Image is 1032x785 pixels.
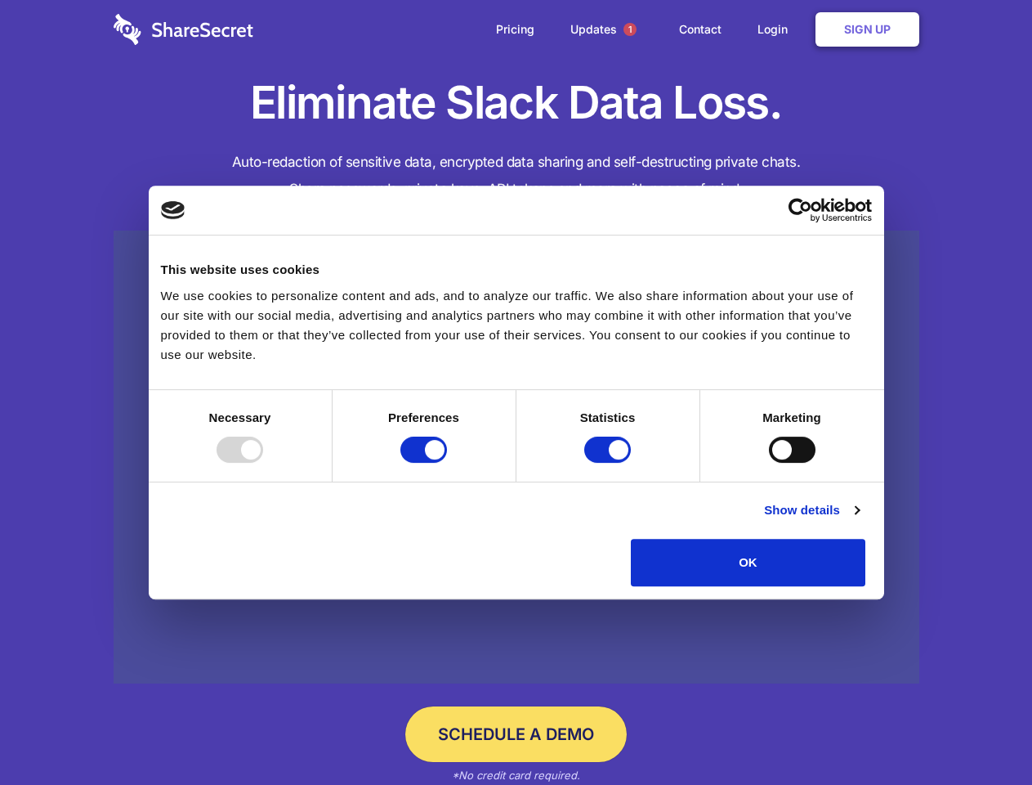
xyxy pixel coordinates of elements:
a: Wistia video thumbnail [114,231,919,684]
strong: Necessary [209,410,271,424]
strong: Marketing [762,410,821,424]
button: OK [631,539,865,586]
h1: Eliminate Slack Data Loss. [114,74,919,132]
h4: Auto-redaction of sensitive data, encrypted data sharing and self-destructing private chats. Shar... [114,149,919,203]
a: Schedule a Demo [405,706,627,762]
img: logo [161,201,185,219]
div: This website uses cookies [161,260,872,280]
a: Pricing [480,4,551,55]
strong: Statistics [580,410,636,424]
a: Contact [663,4,738,55]
a: Login [741,4,812,55]
em: *No credit card required. [452,769,580,782]
a: Sign Up [815,12,919,47]
div: We use cookies to personalize content and ads, and to analyze our traffic. We also share informat... [161,286,872,365]
span: 1 [623,23,637,36]
strong: Preferences [388,410,459,424]
a: Usercentrics Cookiebot - opens in a new window [729,198,872,222]
a: Show details [764,500,859,520]
img: logo-wordmark-white-trans-d4663122ce5f474addd5e946df7df03e33cb6a1c49d2221995e7729f52c070b2.svg [114,14,253,45]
